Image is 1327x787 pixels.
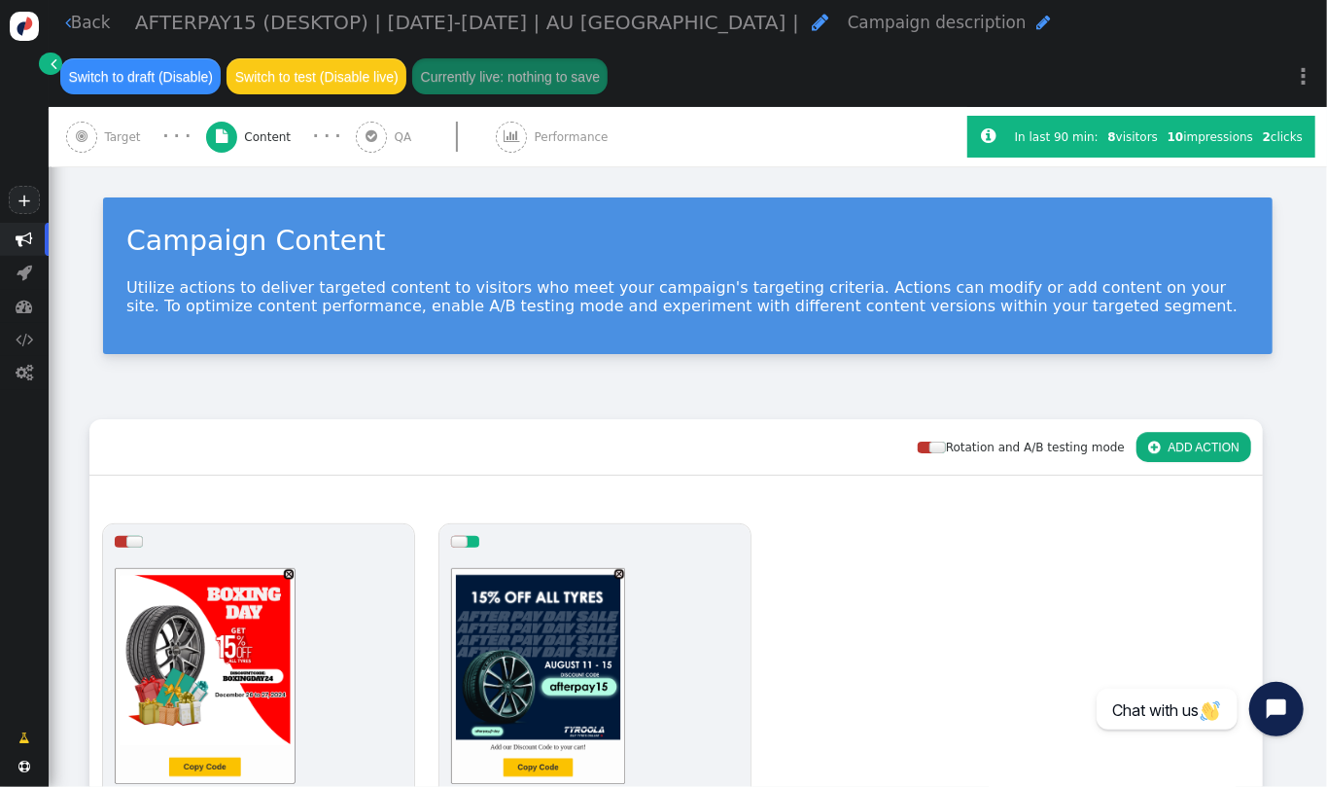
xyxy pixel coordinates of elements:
span:  [18,761,30,772]
span:  [812,13,828,32]
span:  [65,15,71,30]
div: · · · [163,125,192,148]
button: Currently live: nothing to save [412,58,608,93]
div: visitors [1103,128,1163,146]
span:  [504,129,519,143]
span:  [51,55,56,73]
b: 10 [1168,130,1184,144]
span: Performance [535,128,615,146]
span: impressions [1168,130,1253,144]
a:  [8,723,42,753]
span:  [1148,441,1160,454]
span:  [366,129,377,143]
button: Switch to test (Disable live) [227,58,406,93]
a:  QA [356,107,496,166]
button: Switch to draft (Disable) [60,58,221,93]
span:  [17,231,33,247]
b: 2 [1263,130,1271,144]
b: 8 [1108,130,1116,144]
div: In last 90 min: [1015,128,1103,146]
span:  [76,129,87,143]
span:  [16,364,33,380]
div: Rotation and A/B testing mode [918,439,1136,456]
button: ADD ACTION [1136,432,1251,462]
p: Utilize actions to deliver targeted content to visitors who meet your campaign's targeting criter... [126,278,1249,315]
span:  [17,264,32,280]
span: clicks [1263,130,1303,144]
div: Campaign Content [126,221,1249,263]
a: Back [65,11,111,35]
a: + [9,186,39,214]
a:  Content · · · [206,107,356,166]
span:  [19,730,30,747]
span:  [1036,15,1050,30]
a:  Performance [496,107,646,166]
span: QA [395,128,419,146]
span: Content [244,128,297,146]
a: ⋮ [1280,48,1327,105]
span:  [216,129,227,143]
span: Campaign description [848,13,1027,32]
a:  [39,53,62,75]
img: logo-icon.svg [10,12,39,41]
span:  [17,298,33,314]
a:  Target · · · [66,107,206,166]
div: · · · [313,125,341,148]
span: AFTERPAY15 (DESKTOP) | [DATE]-[DATE] | AU [GEOGRAPHIC_DATA] | [135,11,799,34]
span: Target [104,128,147,146]
span:  [981,127,995,145]
span:  [16,331,33,347]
